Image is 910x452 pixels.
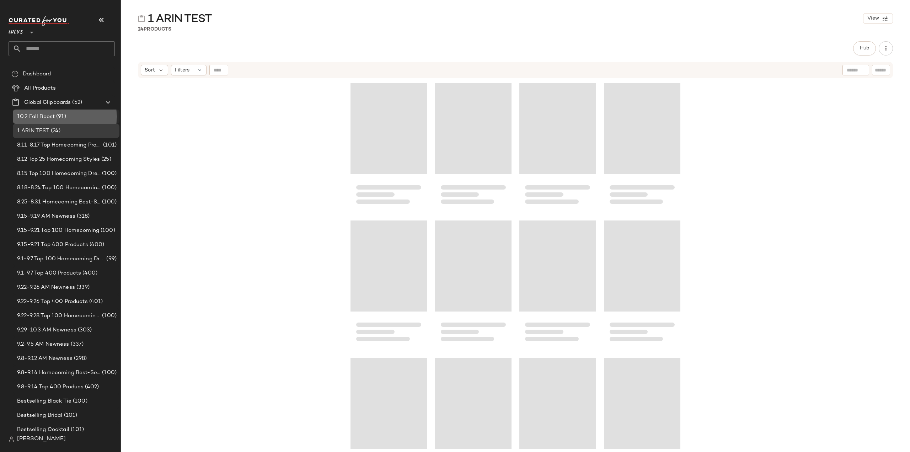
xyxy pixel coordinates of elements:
[102,141,117,149] span: (101)
[17,298,88,306] span: 9.22-9.26 Top 400 Products
[76,326,92,334] span: (303)
[23,70,51,78] span: Dashboard
[17,369,101,377] span: 9.8-9.14 Homecoming Best-Sellers
[75,283,90,292] span: (339)
[17,212,75,220] span: 9.15-9.19 AM Newness
[17,241,88,249] span: 9.15-9.21 Top 400 Products
[88,241,105,249] span: (400)
[138,15,145,22] img: svg%3e
[17,326,76,334] span: 9.29-10.3 AM Newness
[17,411,63,420] span: Bestselling Bridal
[11,70,18,78] img: svg%3e
[71,99,82,107] span: (52)
[100,155,111,164] span: (25)
[17,170,101,178] span: 8.15 Top 100 Homecoming Dresses
[519,80,596,212] div: Loading...
[75,212,90,220] span: (318)
[17,312,101,320] span: 9.22-9.28 Top 100 Homecoming Dresses
[138,27,144,32] span: 24
[101,198,117,206] span: (100)
[17,113,55,121] span: 10.2 Fall Boost
[99,227,115,235] span: (100)
[604,80,680,212] div: Loading...
[17,340,69,349] span: 9.2-9.5 AM Newness
[9,16,69,26] img: cfy_white_logo.C9jOOHJF.svg
[860,46,869,51] span: Hub
[17,127,49,135] span: 1 ARIN TEST
[17,355,73,363] span: 9.8-9.12 AM Newness
[63,411,77,420] span: (101)
[24,99,71,107] span: Global Clipboards
[101,170,117,178] span: (100)
[863,13,893,24] button: View
[101,184,117,192] span: (100)
[17,383,84,391] span: 9.8-9.14 Top 400 Producs
[145,67,155,74] span: Sort
[69,340,84,349] span: (337)
[105,255,117,263] span: (99)
[55,113,66,121] span: (91)
[17,198,101,206] span: 8.25-8.31 Homecoming Best-Sellers
[17,141,102,149] span: 8.11-8.17 Top Homecoming Product
[101,312,117,320] span: (100)
[101,369,117,377] span: (100)
[88,298,103,306] span: (401)
[17,435,66,443] span: [PERSON_NAME]
[73,355,87,363] span: (298)
[350,218,427,349] div: Loading...
[84,383,99,391] span: (402)
[17,255,105,263] span: 9.1-9.7 Top 100 Homecoming Dresses
[9,24,23,37] span: Lulus
[69,426,84,434] span: (101)
[9,436,14,442] img: svg%3e
[17,155,100,164] span: 8.12 Top 25 Homecoming Styles
[148,12,212,26] span: 1 ARIN TEST
[435,218,512,349] div: Loading...
[853,41,876,55] button: Hub
[71,397,87,405] span: (100)
[138,26,171,33] div: Products
[867,16,879,21] span: View
[17,269,81,277] span: 9.1-9.7 Top 400 Products
[175,67,189,74] span: Filters
[435,80,512,212] div: Loading...
[17,283,75,292] span: 9.22-9.26 AM Newness
[17,184,101,192] span: 8.18-8.24 Top 100 Homecoming Dresses
[519,218,596,349] div: Loading...
[81,269,97,277] span: (400)
[604,218,680,349] div: Loading...
[17,227,99,235] span: 9.15-9.21 Top 100 Homecoming
[350,80,427,212] div: Loading...
[17,397,71,405] span: Bestselling Black Tie
[24,84,56,92] span: All Products
[49,127,61,135] span: (24)
[17,426,69,434] span: Bestselling Cocktail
